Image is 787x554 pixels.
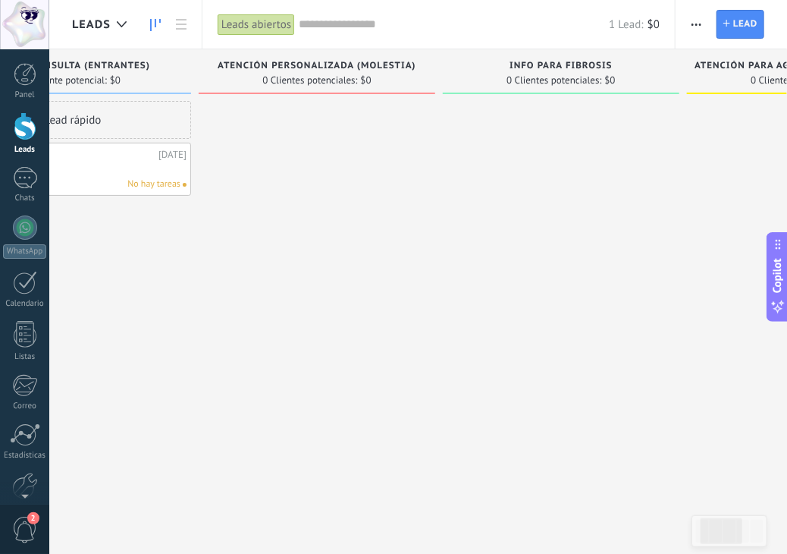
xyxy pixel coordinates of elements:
[218,61,416,71] span: Atención Personalizada (molestia)
[110,76,121,85] span: $0
[716,10,764,39] a: Lead
[168,10,194,39] a: Lista
[3,352,47,362] div: Listas
[361,76,372,85] span: $0
[218,14,295,36] div: Leads abiertos
[605,76,616,85] span: $0
[3,451,47,461] div: Estadísticas
[143,10,168,39] a: Leads
[127,178,180,191] span: No hay tareas
[647,17,660,32] span: $0
[733,11,757,38] span: Lead
[72,17,111,32] span: Leads
[183,183,187,187] span: No hay nada asignado
[262,76,357,85] span: 0 Clientes potenciales:
[770,259,785,294] span: Copilot
[158,149,187,161] div: [DATE]
[25,76,107,85] span: 1 Cliente potencial:
[510,61,613,71] span: Info para FIBROSIS
[27,512,39,524] span: 2
[3,244,46,259] div: WhatsApp
[3,401,47,411] div: Correo
[3,145,47,155] div: Leads
[506,76,601,85] span: 0 Clientes potenciales:
[450,61,672,74] div: Info para FIBROSIS
[3,90,47,100] div: Panel
[206,61,428,74] div: Atención Personalizada (molestia)
[609,17,643,32] span: 1 Lead:
[3,299,47,309] div: Calendario
[3,194,47,203] div: Chats
[685,10,707,39] button: Más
